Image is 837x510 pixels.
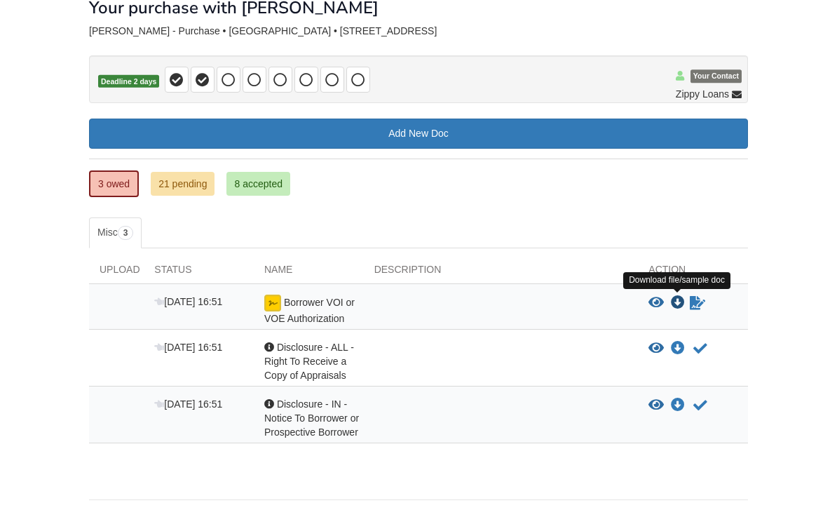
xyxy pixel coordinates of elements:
a: 3 owed [89,170,139,197]
a: Download Borrower VOI or VOE Authorization [671,297,685,309]
a: 21 pending [151,172,215,196]
span: 3 [118,226,134,240]
a: Download Disclosure - ALL - Right To Receive a Copy of Appraisals [671,343,685,354]
span: Disclosure - ALL - Right To Receive a Copy of Appraisals [264,342,354,381]
button: View Borrower VOI or VOE Authorization [648,296,664,310]
a: Download Disclosure - IN - Notice To Borrower or Prospective Borrower [671,400,685,411]
div: Name [254,262,364,283]
div: Action [638,262,748,283]
button: Acknowledge receipt of document [692,397,709,414]
span: [DATE] 16:51 [154,296,222,307]
a: 8 accepted [226,172,290,196]
span: Deadline 2 days [98,75,159,88]
span: Disclosure - IN - Notice To Borrower or Prospective Borrower [264,398,359,438]
button: View Disclosure - IN - Notice To Borrower or Prospective Borrower [648,398,664,412]
span: Zippy Loans [676,87,729,101]
div: Status [144,262,254,283]
button: View Disclosure - ALL - Right To Receive a Copy of Appraisals [648,342,664,356]
a: Misc [89,217,142,248]
a: Add New Doc [89,119,748,149]
img: esign [264,295,281,311]
span: [DATE] 16:51 [154,342,222,353]
div: [PERSON_NAME] - Purchase • [GEOGRAPHIC_DATA] • [STREET_ADDRESS] [89,25,748,37]
button: Acknowledge receipt of document [692,340,709,357]
span: [DATE] 16:51 [154,398,222,410]
div: Upload [89,262,144,283]
div: Download file/sample doc [623,272,730,288]
span: Your Contact [690,70,742,83]
div: Description [364,262,639,283]
a: Waiting for your co-borrower to e-sign [688,295,707,311]
span: Borrower VOI or VOE Authorization [264,297,355,324]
